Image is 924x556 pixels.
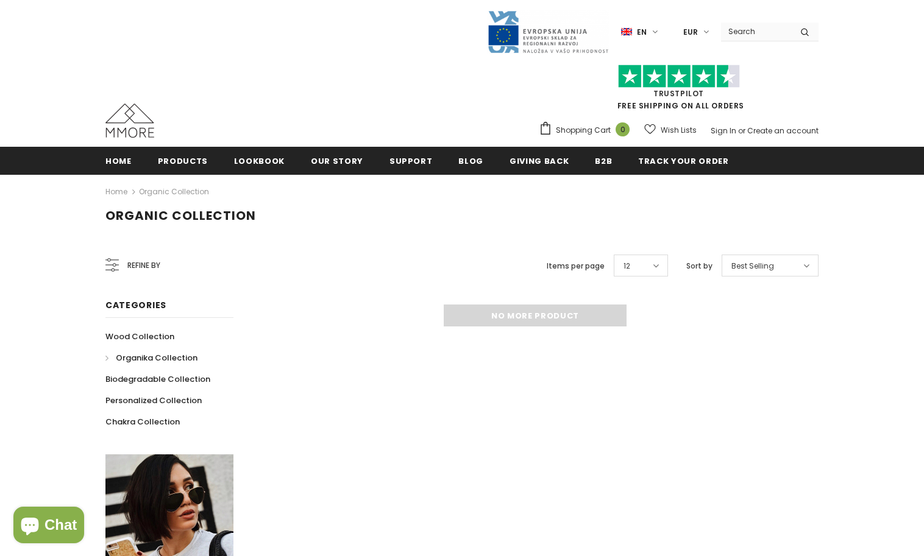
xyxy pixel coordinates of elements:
[618,65,740,88] img: Trust Pilot Stars
[105,155,132,167] span: Home
[105,147,132,174] a: Home
[711,125,736,136] a: Sign In
[661,124,697,136] span: Wish Lists
[595,155,612,167] span: B2B
[105,326,174,347] a: Wood Collection
[105,104,154,138] img: MMORE Cases
[105,373,210,385] span: Biodegradable Collection
[644,119,697,141] a: Wish Lists
[683,26,698,38] span: EUR
[389,147,433,174] a: support
[458,155,483,167] span: Blog
[510,155,569,167] span: Giving back
[624,260,630,272] span: 12
[653,88,704,99] a: Trustpilot
[234,147,285,174] a: Lookbook
[105,395,202,406] span: Personalized Collection
[105,331,174,342] span: Wood Collection
[105,207,256,224] span: Organic Collection
[487,26,609,37] a: Javni Razpis
[721,23,791,40] input: Search Site
[621,27,632,37] img: i-lang-1.png
[116,352,197,364] span: Organika Collection
[731,260,774,272] span: Best Selling
[638,155,728,167] span: Track your order
[105,185,127,199] a: Home
[105,411,180,432] a: Chakra Collection
[105,416,180,428] span: Chakra Collection
[234,155,285,167] span: Lookbook
[747,125,819,136] a: Create an account
[595,147,612,174] a: B2B
[458,147,483,174] a: Blog
[105,390,202,411] a: Personalized Collection
[616,122,630,136] span: 0
[510,147,569,174] a: Giving back
[487,10,609,54] img: Javni Razpis
[686,260,713,272] label: Sort by
[105,347,197,368] a: Organika Collection
[539,70,819,111] span: FREE SHIPPING ON ALL ORDERS
[311,155,363,167] span: Our Story
[556,124,611,136] span: Shopping Cart
[547,260,605,272] label: Items per page
[158,147,208,174] a: Products
[105,368,210,390] a: Biodegradable Collection
[127,259,160,272] span: Refine by
[389,155,433,167] span: support
[311,147,363,174] a: Our Story
[158,155,208,167] span: Products
[105,299,166,311] span: Categories
[738,125,745,136] span: or
[539,121,636,139] a: Shopping Cart 0
[139,186,209,197] a: Organic Collection
[638,147,728,174] a: Track your order
[10,507,88,546] inbox-online-store-chat: Shopify online store chat
[637,26,647,38] span: en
